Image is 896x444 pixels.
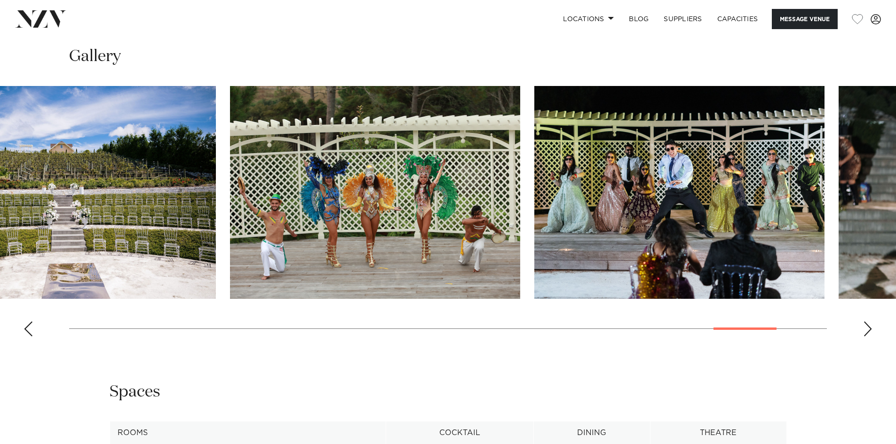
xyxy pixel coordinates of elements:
[230,86,520,299] swiper-slide: 27 / 30
[621,9,656,29] a: BLOG
[656,9,709,29] a: SUPPLIERS
[710,9,766,29] a: Capacities
[555,9,621,29] a: Locations
[110,382,160,403] h2: Spaces
[534,86,825,299] swiper-slide: 28 / 30
[772,9,838,29] button: Message Venue
[69,46,121,67] h2: Gallery
[15,10,66,27] img: nzv-logo.png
